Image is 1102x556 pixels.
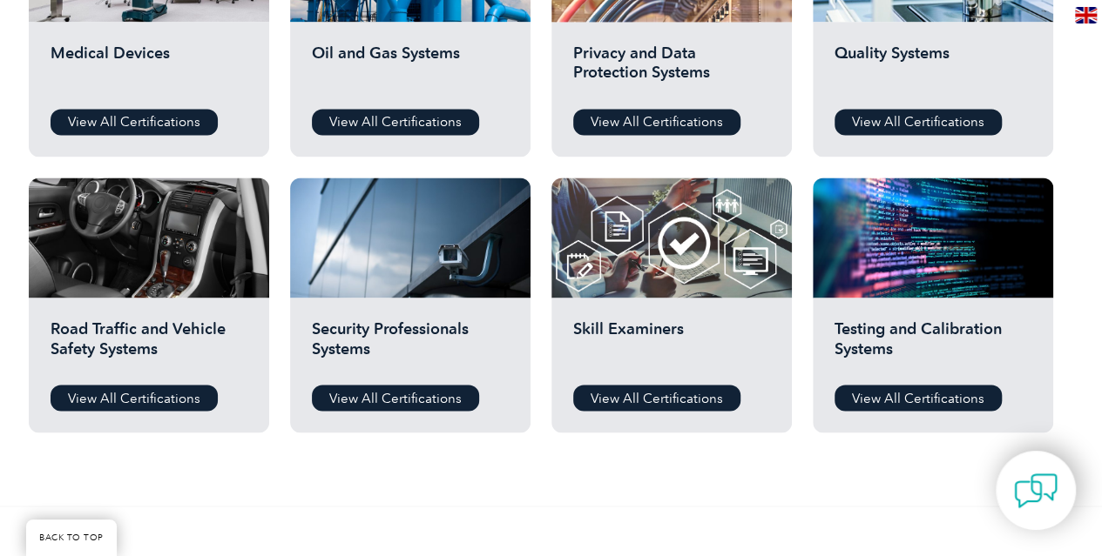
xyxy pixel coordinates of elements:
[312,385,479,411] a: View All Certifications
[1075,7,1097,23] img: en
[1014,469,1058,512] img: contact-chat.png
[26,519,117,556] a: BACK TO TOP
[573,319,770,372] h2: Skill Examiners
[835,44,1031,96] h2: Quality Systems
[312,109,479,135] a: View All Certifications
[312,44,509,96] h2: Oil and Gas Systems
[573,385,740,411] a: View All Certifications
[835,319,1031,372] h2: Testing and Calibration Systems
[51,319,247,372] h2: Road Traffic and Vehicle Safety Systems
[573,44,770,96] h2: Privacy and Data Protection Systems
[51,385,218,411] a: View All Certifications
[573,109,740,135] a: View All Certifications
[51,44,247,96] h2: Medical Devices
[51,109,218,135] a: View All Certifications
[835,109,1002,135] a: View All Certifications
[312,319,509,372] h2: Security Professionals Systems
[835,385,1002,411] a: View All Certifications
